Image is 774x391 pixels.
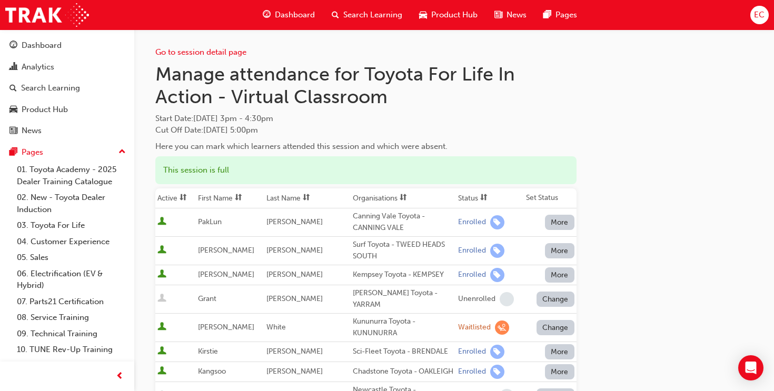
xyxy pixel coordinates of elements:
a: 05. Sales [13,249,130,266]
span: [PERSON_NAME] [266,367,323,376]
div: Enrolled [458,347,486,357]
span: EC [754,9,765,21]
div: Here you can mark which learners attended this session and which were absent. [155,141,577,153]
span: sorting-icon [180,194,187,203]
span: [PERSON_NAME] [198,270,254,279]
span: sorting-icon [480,194,488,203]
span: guage-icon [263,8,271,22]
a: search-iconSearch Learning [323,4,411,26]
span: sorting-icon [303,194,310,203]
div: Enrolled [458,367,486,377]
th: Toggle SortBy [456,188,524,208]
div: Surf Toyota - TWEED HEADS SOUTH [353,239,454,263]
span: learningRecordVerb_WAITLIST-icon [495,320,509,335]
a: 07. Parts21 Certification [13,294,130,310]
div: Unenrolled [458,294,495,304]
button: More [545,215,574,230]
span: Search Learning [343,9,402,21]
span: up-icon [118,145,126,159]
a: 10. TUNE Rev-Up Training [13,342,130,358]
a: pages-iconPages [535,4,586,26]
span: learningRecordVerb_ENROLL-icon [490,215,504,229]
a: 03. Toyota For Life [13,217,130,234]
span: User is inactive [157,294,166,304]
div: Open Intercom Messenger [738,355,763,380]
a: Product Hub [4,100,130,119]
button: DashboardAnalyticsSearch LearningProduct HubNews [4,34,130,143]
span: Cut Off Date : [DATE] 5:00pm [155,125,258,135]
span: News [507,9,527,21]
span: PakLun [198,217,222,226]
span: [PERSON_NAME] [198,246,254,255]
span: Product Hub [431,9,478,21]
span: learningRecordVerb_ENROLL-icon [490,345,504,359]
span: User is active [157,322,166,333]
span: [PERSON_NAME] [266,294,323,303]
div: Chadstone Toyota - OAKLEIGH [353,366,454,378]
div: Sci-Fleet Toyota - BRENDALE [353,346,454,358]
span: prev-icon [116,370,124,383]
a: Go to session detail page [155,47,246,57]
div: Search Learning [21,82,80,94]
button: EC [750,6,769,24]
span: [DATE] 3pm - 4:30pm [193,114,273,123]
button: More [545,243,574,258]
span: Pages [555,9,577,21]
span: car-icon [419,8,427,22]
button: Pages [4,143,130,162]
div: Enrolled [458,246,486,256]
span: [PERSON_NAME] [266,270,323,279]
a: Dashboard [4,36,130,55]
div: Pages [22,146,43,158]
a: guage-iconDashboard [254,4,323,26]
span: Kirstie [198,347,218,356]
a: news-iconNews [486,4,535,26]
div: Dashboard [22,39,62,52]
span: User is active [157,346,166,357]
div: [PERSON_NAME] Toyota - YARRAM [353,287,454,311]
span: news-icon [494,8,502,22]
button: Change [537,292,574,307]
span: learningRecordVerb_ENROLL-icon [490,268,504,282]
a: Search Learning [4,78,130,98]
button: More [545,344,574,359]
span: Kangsoo [198,367,226,376]
span: User is active [157,366,166,377]
a: 02. New - Toyota Dealer Induction [13,189,130,217]
th: Set Status [524,188,576,208]
button: More [545,267,574,283]
span: guage-icon [9,41,17,51]
span: learningRecordVerb_ENROLL-icon [490,244,504,258]
span: pages-icon [9,148,17,157]
span: Dashboard [275,9,315,21]
a: 08. Service Training [13,309,130,326]
div: This session is full [155,156,577,184]
th: Toggle SortBy [351,188,456,208]
span: sorting-icon [235,194,242,203]
button: More [545,364,574,379]
a: 01. Toyota Academy - 2025 Dealer Training Catalogue [13,162,130,189]
span: [PERSON_NAME] [266,347,323,356]
div: Enrolled [458,270,486,280]
button: Change [537,320,574,335]
a: Trak [5,3,89,27]
a: All Pages [13,358,130,374]
span: [PERSON_NAME] [266,246,323,255]
span: car-icon [9,105,17,115]
div: Kununurra Toyota - KUNUNURRA [353,316,454,339]
div: Waitlisted [458,323,491,333]
span: pages-icon [543,8,551,22]
a: Analytics [4,57,130,77]
span: Grant [198,294,216,303]
a: 09. Technical Training [13,326,130,342]
span: news-icon [9,126,17,136]
th: Toggle SortBy [264,188,350,208]
span: search-icon [332,8,339,22]
span: search-icon [9,84,17,93]
a: News [4,121,130,141]
span: [PERSON_NAME] [266,217,323,226]
span: chart-icon [9,63,17,72]
div: Canning Vale Toyota - CANNING VALE [353,210,454,234]
a: car-iconProduct Hub [411,4,486,26]
div: Analytics [22,61,54,73]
